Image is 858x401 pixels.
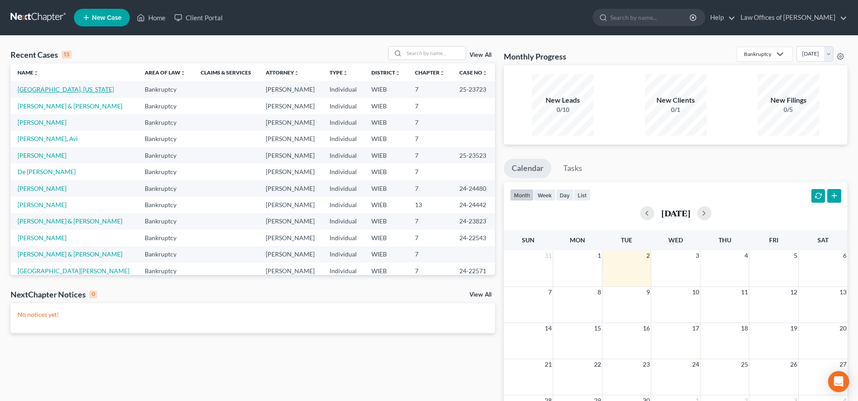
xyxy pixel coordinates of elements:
[555,159,590,178] a: Tasks
[323,197,364,213] td: Individual
[18,69,39,76] a: Nameunfold_more
[259,131,323,147] td: [PERSON_NAME]
[839,359,847,370] span: 27
[259,197,323,213] td: [PERSON_NAME]
[364,98,408,114] td: WIEB
[408,131,452,147] td: 7
[408,180,452,197] td: 7
[452,81,495,97] td: 25-23723
[408,230,452,246] td: 7
[695,250,700,261] span: 3
[395,71,400,76] i: unfold_more
[266,69,299,76] a: Attorneyunfold_more
[259,230,323,246] td: [PERSON_NAME]
[504,159,551,178] a: Calendar
[744,250,749,261] span: 4
[408,213,452,230] td: 7
[323,131,364,147] td: Individual
[469,52,491,58] a: View All
[294,71,299,76] i: unfold_more
[610,9,691,26] input: Search by name...
[33,71,39,76] i: unfold_more
[138,98,193,114] td: Bankruptcy
[408,163,452,180] td: 7
[668,236,683,244] span: Wed
[259,163,323,180] td: [PERSON_NAME]
[18,267,129,275] a: [GEOGRAPHIC_DATA][PERSON_NAME]
[259,180,323,197] td: [PERSON_NAME]
[452,147,495,163] td: 25-23523
[259,81,323,97] td: [PERSON_NAME]
[62,51,72,59] div: 13
[621,236,632,244] span: Tue
[364,213,408,230] td: WIEB
[323,81,364,97] td: Individual
[408,246,452,263] td: 7
[18,152,66,159] a: [PERSON_NAME]
[740,287,749,297] span: 11
[18,234,66,241] a: [PERSON_NAME]
[323,213,364,230] td: Individual
[18,217,122,225] a: [PERSON_NAME] & [PERSON_NAME]
[661,208,690,218] h2: [DATE]
[459,69,488,76] a: Case Nounfold_more
[415,69,445,76] a: Chapterunfold_more
[408,98,452,114] td: 7
[793,250,798,261] span: 5
[18,250,122,258] a: [PERSON_NAME] & [PERSON_NAME]
[408,81,452,97] td: 7
[544,359,553,370] span: 21
[364,131,408,147] td: WIEB
[364,81,408,97] td: WIEB
[323,230,364,246] td: Individual
[769,236,778,244] span: Fri
[574,189,590,201] button: list
[259,147,323,163] td: [PERSON_NAME]
[364,114,408,130] td: WIEB
[138,180,193,197] td: Bankruptcy
[645,287,651,297] span: 9
[259,213,323,230] td: [PERSON_NAME]
[323,114,364,130] td: Individual
[452,263,495,279] td: 24-22571
[18,185,66,192] a: [PERSON_NAME]
[323,163,364,180] td: Individual
[593,359,602,370] span: 22
[642,323,651,334] span: 16
[18,119,66,126] a: [PERSON_NAME]
[11,49,72,60] div: Recent Cases
[736,10,847,26] a: Law Offices of [PERSON_NAME]
[547,287,553,297] span: 7
[343,71,348,76] i: unfold_more
[323,263,364,279] td: Individual
[18,135,78,142] a: [PERSON_NAME], Avi
[323,246,364,263] td: Individual
[364,147,408,163] td: WIEB
[371,69,400,76] a: Districtunfold_more
[364,263,408,279] td: WIEB
[364,197,408,213] td: WIEB
[504,51,566,62] h3: Monthly Progress
[691,287,700,297] span: 10
[18,201,66,208] a: [PERSON_NAME]
[408,147,452,163] td: 7
[570,236,585,244] span: Mon
[452,180,495,197] td: 24-24480
[18,102,122,110] a: [PERSON_NAME] & [PERSON_NAME]
[740,359,749,370] span: 25
[789,323,798,334] span: 19
[839,323,847,334] span: 20
[364,180,408,197] td: WIEB
[452,230,495,246] td: 24-22543
[789,287,798,297] span: 12
[18,85,114,93] a: [GEOGRAPHIC_DATA], [US_STATE]
[452,197,495,213] td: 24-24442
[408,263,452,279] td: 7
[744,50,771,58] div: Bankruptcy
[404,47,466,59] input: Search by name...
[132,10,170,26] a: Home
[138,246,193,263] td: Bankruptcy
[532,105,594,114] div: 0/10
[532,95,594,105] div: New Leads
[364,246,408,263] td: WIEB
